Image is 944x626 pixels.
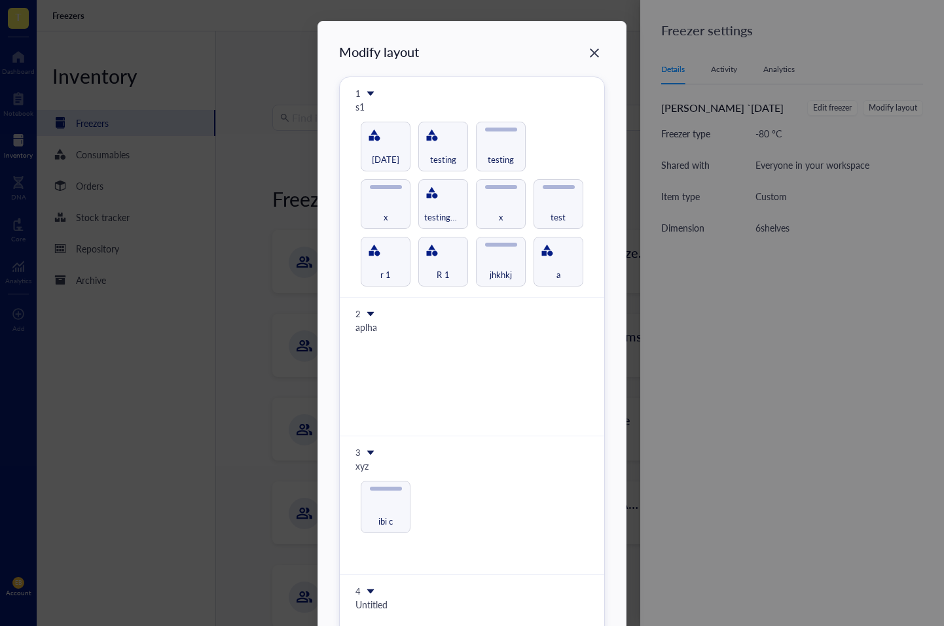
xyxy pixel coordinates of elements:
[476,179,526,229] div: x
[339,43,419,61] div: Modify layout
[534,179,583,229] div: test
[476,237,526,287] div: jhkhkj
[355,447,361,459] div: 3
[499,211,503,223] span: x
[361,481,410,533] div: ibi c
[372,153,399,165] span: [DATE]
[488,153,514,165] span: testing
[361,122,410,171] div: [DATE]
[355,585,361,597] div: 4
[418,237,468,287] div: R 1
[361,237,410,287] div: r 1
[490,268,512,281] span: jhkhkj
[551,211,566,223] span: test
[355,320,589,334] div: aplha
[437,268,449,281] span: R 1
[430,153,456,165] span: testing
[384,211,388,223] span: x
[355,308,361,320] div: 2
[355,459,589,473] div: xyz
[418,179,468,229] div: testing123
[355,597,589,612] div: Untitled
[584,45,605,61] span: Close
[355,99,589,114] div: s1
[556,268,560,281] span: a
[418,122,468,171] div: testing
[476,122,526,171] div: testing
[380,268,391,281] span: r 1
[361,179,410,229] div: x
[355,88,361,99] div: 1
[424,211,466,223] span: testing123
[378,515,393,527] span: ibi c
[584,43,605,63] button: Close
[534,237,583,287] div: a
